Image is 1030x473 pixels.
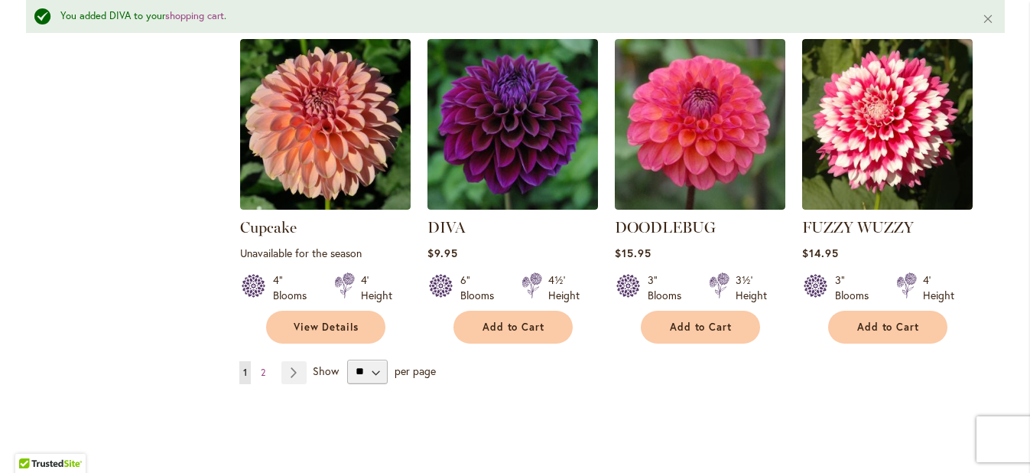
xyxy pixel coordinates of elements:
[243,367,247,378] span: 1
[641,311,760,344] button: Add to Cart
[427,198,598,213] a: Diva
[615,218,716,236] a: DOODLEBUG
[395,363,436,377] span: per page
[261,367,265,378] span: 2
[273,272,316,303] div: 4" Blooms
[240,198,411,213] a: Cupcake
[453,311,573,344] button: Add to Cart
[313,363,339,377] span: Show
[615,198,785,213] a: DOODLEBUG
[240,39,411,210] img: Cupcake
[857,321,920,334] span: Add to Cart
[460,272,503,303] div: 6" Blooms
[802,198,973,213] a: FUZZY WUZZY
[548,272,580,303] div: 4½' Height
[294,321,359,334] span: View Details
[483,321,545,334] span: Add to Cart
[257,361,269,384] a: 2
[240,218,297,236] a: Cupcake
[670,321,733,334] span: Add to Cart
[802,218,914,236] a: FUZZY WUZZY
[923,272,954,303] div: 4' Height
[802,246,839,260] span: $14.95
[427,218,466,236] a: DIVA
[60,9,959,24] div: You added DIVA to your .
[835,272,878,303] div: 3" Blooms
[615,39,785,210] img: DOODLEBUG
[802,39,973,210] img: FUZZY WUZZY
[427,39,598,210] img: Diva
[361,272,392,303] div: 4' Height
[828,311,947,344] button: Add to Cart
[266,311,385,344] a: View Details
[648,272,690,303] div: 3" Blooms
[427,246,458,260] span: $9.95
[11,419,54,462] iframe: Launch Accessibility Center
[615,246,651,260] span: $15.95
[165,9,224,22] a: shopping cart
[240,246,411,260] p: Unavailable for the season
[736,272,767,303] div: 3½' Height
